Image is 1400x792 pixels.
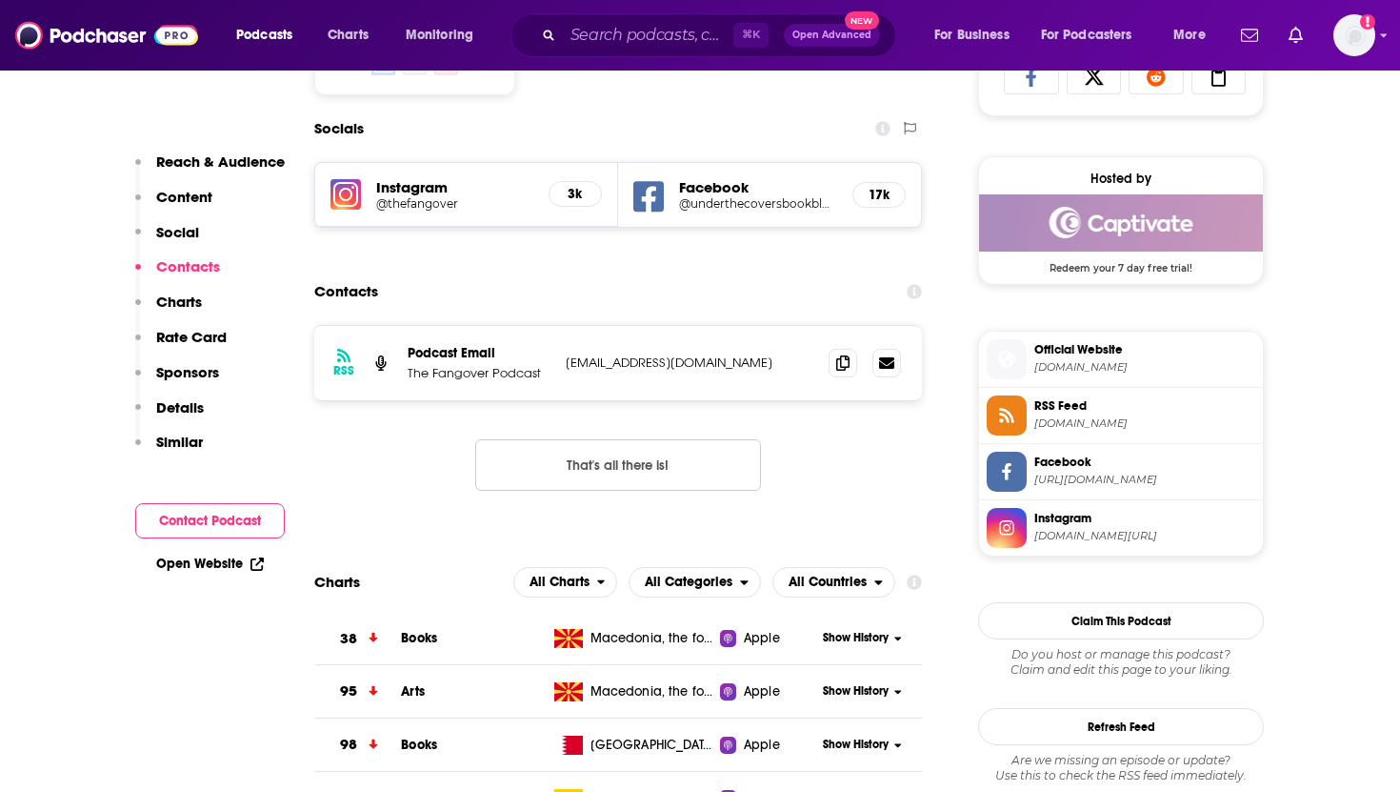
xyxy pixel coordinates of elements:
span: For Business [934,22,1010,49]
a: Macedonia, the former Yugoslav Republic of [547,682,721,701]
span: feeds.captivate.fm [1034,416,1255,431]
span: Do you host or manage this podcast? [978,647,1264,662]
span: Arts [401,683,425,700]
button: open menu [1160,20,1230,51]
svg: Add a profile image [1360,14,1375,30]
a: Facebook[URL][DOMAIN_NAME] [987,452,1255,492]
img: Captivate Deal: Redeem your 7 day free trial! [979,194,1263,252]
span: Official Website [1034,341,1255,358]
button: Content [135,188,212,223]
a: Show notifications dropdown [1281,19,1310,51]
h2: Contacts [314,274,378,310]
button: Claim This Podcast [978,602,1264,640]
button: Rate Card [135,328,227,363]
span: Instagram [1034,510,1255,527]
a: @thefangover [376,196,533,211]
h3: 98 [340,734,357,756]
img: Podchaser - Follow, Share and Rate Podcasts [15,17,198,53]
span: Redeem your 7 day free trial! [979,252,1263,274]
button: open menu [772,567,895,598]
button: Refresh Feed [978,708,1264,745]
span: Bahrain [590,736,714,755]
a: Instagram[DOMAIN_NAME][URL] [987,508,1255,548]
h3: 95 [340,680,357,702]
button: Show History [817,737,909,753]
span: instagram.com/thefangover [1034,529,1255,543]
a: Share on Facebook [1004,58,1059,94]
span: Apple [744,736,780,755]
h5: Instagram [376,178,533,196]
h2: Charts [314,573,360,591]
a: Apple [720,682,816,701]
button: Open AdvancedNew [784,24,880,47]
h2: Countries [772,567,895,598]
span: All Charts [530,576,590,589]
button: open menu [1029,20,1160,51]
button: Social [135,223,199,258]
a: Official Website[DOMAIN_NAME] [987,339,1255,379]
span: Facebook [1034,454,1255,471]
p: Podcast Email [408,345,550,361]
button: Similar [135,433,203,468]
button: open menu [223,20,317,51]
span: Open Advanced [792,30,871,40]
button: Details [135,398,204,434]
span: Podcasts [236,22,292,49]
span: Show History [823,737,889,753]
span: Show History [823,683,889,700]
p: Similar [156,433,203,451]
span: Apple [744,682,780,701]
span: All Countries [789,576,867,589]
h5: 3k [565,186,586,202]
span: New [845,11,879,30]
button: Show History [817,683,909,700]
a: Apple [720,629,816,648]
div: Search podcasts, credits, & more... [529,13,914,57]
p: Contacts [156,257,220,275]
p: Rate Card [156,328,227,346]
h2: Categories [629,567,761,598]
span: Macedonia, the former Yugoslav Republic of [590,629,714,648]
span: Show History [823,630,889,646]
a: Show notifications dropdown [1233,19,1266,51]
a: Copy Link [1191,58,1247,94]
button: Contact Podcast [135,503,285,538]
button: Reach & Audience [135,152,285,188]
a: Books [401,630,437,646]
a: Share on X/Twitter [1067,58,1122,94]
button: open menu [513,567,618,598]
p: Details [156,398,204,416]
a: Open Website [156,556,264,572]
span: Monitoring [406,22,473,49]
p: Reach & Audience [156,152,285,171]
h5: 17k [869,187,890,203]
span: All Categories [645,576,732,589]
p: Sponsors [156,363,219,381]
h5: Facebook [679,178,837,196]
div: Are we missing an episode or update? Use this to check the RSS feed immediately. [978,753,1264,783]
span: For Podcasters [1041,22,1132,49]
a: @underthecoversbookblog [679,196,837,211]
span: Apple [744,629,780,648]
div: Claim and edit this page to your liking. [978,647,1264,678]
p: Content [156,188,212,206]
a: Books [401,737,437,753]
a: RSS Feed[DOMAIN_NAME] [987,396,1255,436]
a: Share on Reddit [1129,58,1184,94]
a: Captivate Deal: Redeem your 7 day free trial! [979,194,1263,273]
a: Apple [720,736,816,755]
span: Logged in as KCarter [1333,14,1375,56]
button: Show profile menu [1333,14,1375,56]
h2: Platforms [513,567,618,598]
h2: Socials [314,111,364,147]
a: Macedonia, the former Yugoslav Republic of [547,629,721,648]
h3: RSS [333,363,354,378]
h3: 38 [340,628,357,650]
span: Macedonia, the former Yugoslav Republic of [590,682,714,701]
span: https://www.facebook.com/underthecoversbookblog [1034,473,1255,487]
button: open menu [629,567,761,598]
